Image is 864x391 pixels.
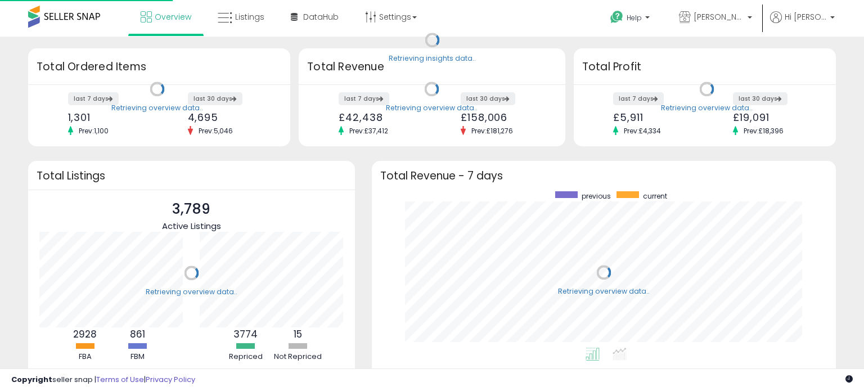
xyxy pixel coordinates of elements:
i: Get Help [610,10,624,24]
strong: Copyright [11,374,52,385]
span: Help [627,13,642,23]
a: Hi [PERSON_NAME] [770,11,835,37]
div: Retrieving overview data.. [386,103,478,113]
span: [PERSON_NAME] [694,11,744,23]
div: Retrieving overview data.. [146,287,237,297]
div: seller snap | | [11,375,195,385]
div: Retrieving overview data.. [661,103,753,113]
span: Listings [235,11,264,23]
a: Help [601,2,661,37]
span: Overview [155,11,191,23]
span: DataHub [303,11,339,23]
div: Retrieving overview data.. [558,286,650,296]
span: Hi [PERSON_NAME] [785,11,827,23]
div: Retrieving overview data.. [111,103,203,113]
